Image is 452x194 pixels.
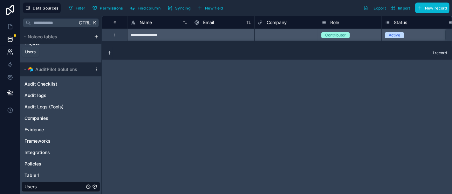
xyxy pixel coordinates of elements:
[330,19,339,26] span: Role
[100,6,123,10] span: Permissions
[35,66,77,73] span: AuditPilot Solutions
[22,170,100,180] div: Table 1
[432,50,447,55] span: 1 record
[22,113,100,123] div: Companies
[138,6,161,10] span: Find column
[128,3,163,13] button: Find column
[195,3,225,13] button: New field
[24,92,46,99] span: Audit logs
[78,19,91,27] span: Ctrl
[425,6,447,10] span: New record
[22,102,100,112] div: Audit Logs (Tools)
[24,172,39,178] span: Table 1
[33,6,58,10] span: Data Sources
[24,161,41,167] span: Policies
[165,3,195,13] a: Syncing
[22,125,100,135] div: Evidence
[22,136,100,146] div: Frameworks
[28,34,57,40] span: Noloco tables
[28,67,33,72] img: Airtable Logo
[24,126,44,133] span: Evidence
[22,90,100,100] div: Audit logs
[24,104,64,110] span: Audit Logs (Tools)
[24,138,51,144] span: Frameworks
[267,19,287,26] span: Company
[373,6,386,10] span: Export
[394,19,407,26] span: Status
[388,3,413,13] button: Import
[22,147,100,158] div: Integrations
[25,49,36,55] div: Users
[24,184,37,190] span: Users
[413,3,449,13] a: New record
[66,3,88,13] button: Filter
[107,20,122,25] div: #
[140,19,152,26] span: Name
[22,79,100,89] div: Audit Checklist
[23,3,61,13] button: Data Sources
[175,6,190,10] span: Syncing
[24,149,50,156] span: Integrations
[90,3,127,13] a: Permissions
[361,3,388,13] button: Export
[22,182,100,192] div: Users
[90,3,125,13] button: Permissions
[165,3,193,13] button: Syncing
[92,21,97,25] span: K
[114,33,115,38] div: 1
[20,30,101,194] div: scrollable content
[398,6,410,10] span: Import
[76,6,86,10] span: Filter
[415,3,449,13] button: New record
[203,19,214,26] span: Email
[205,6,223,10] span: New field
[22,32,91,41] button: Noloco tables
[24,81,57,87] span: Audit Checklist
[22,49,100,60] div: Task
[22,159,100,169] div: Policies
[22,65,91,74] button: Airtable LogoAuditPilot Solutions
[24,115,48,121] span: Companies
